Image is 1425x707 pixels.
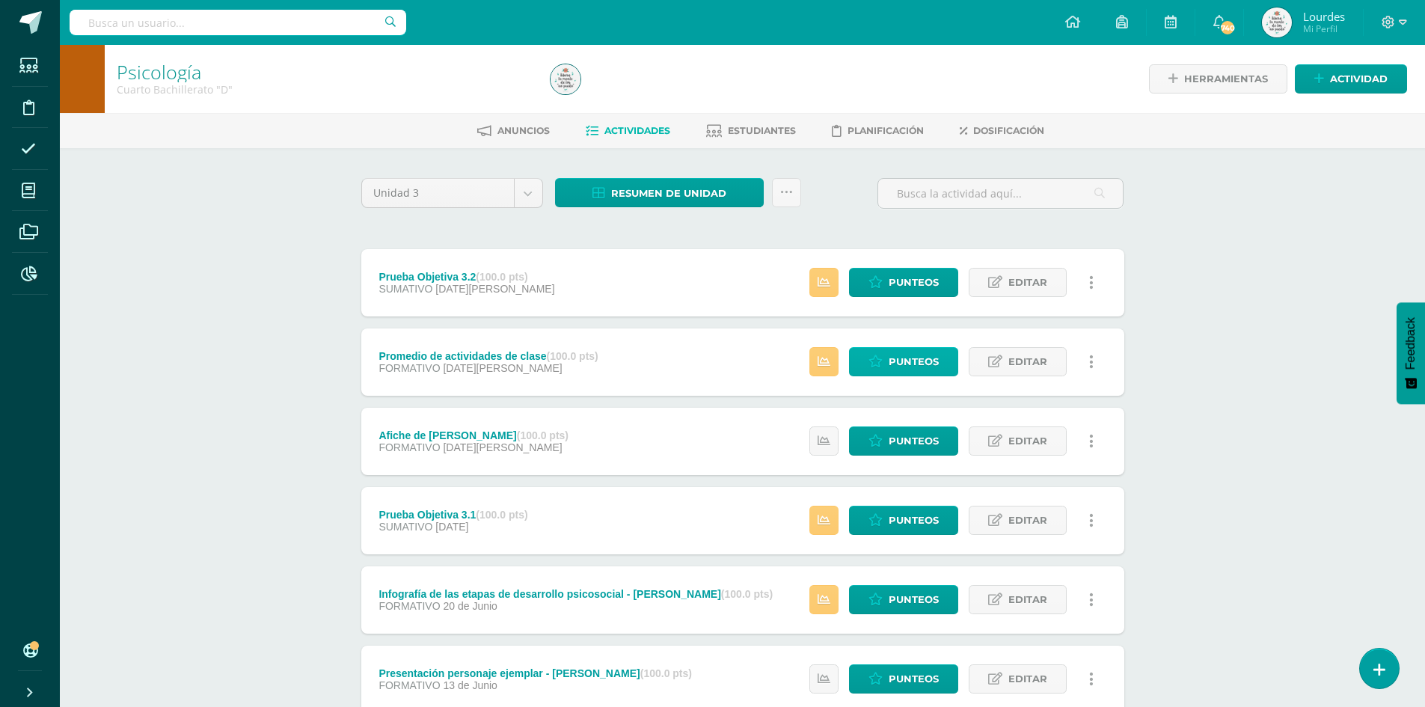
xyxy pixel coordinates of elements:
img: 2e90373c1913165f6fa34e04e15cc806.png [1262,7,1292,37]
span: [DATE][PERSON_NAME] [443,362,562,374]
a: Dosificación [960,119,1044,143]
span: SUMATIVO [379,521,432,533]
a: Punteos [849,506,958,535]
span: Anuncios [497,125,550,136]
div: Presentación personaje ejemplar - [PERSON_NAME] [379,667,692,679]
span: Punteos [889,427,939,455]
span: Editar [1008,427,1047,455]
a: Unidad 3 [362,179,542,207]
strong: (100.0 pts) [547,350,598,362]
span: Feedback [1404,317,1418,370]
span: Editar [1008,506,1047,534]
a: Planificación [832,119,924,143]
span: FORMATIVO [379,600,440,612]
div: Cuarto Bachillerato 'D' [117,82,533,97]
a: Punteos [849,268,958,297]
div: Prueba Objetiva 3.1 [379,509,527,521]
span: FORMATIVO [379,679,440,691]
a: Estudiantes [706,119,796,143]
span: Dosificación [973,125,1044,136]
span: Planificación [848,125,924,136]
span: Editar [1008,348,1047,376]
a: Herramientas [1149,64,1287,94]
span: Lourdes [1303,9,1345,24]
input: Busca la actividad aquí... [878,179,1123,208]
strong: (100.0 pts) [640,667,692,679]
span: Mi Perfil [1303,22,1345,35]
strong: (100.0 pts) [721,588,773,600]
input: Busca un usuario... [70,10,406,35]
a: Anuncios [477,119,550,143]
span: [DATE] [435,521,468,533]
span: Punteos [889,269,939,296]
span: Resumen de unidad [611,180,726,207]
a: Actividades [586,119,670,143]
strong: (100.0 pts) [476,271,527,283]
span: [DATE][PERSON_NAME] [435,283,554,295]
span: Unidad 3 [373,179,503,207]
span: Punteos [889,665,939,693]
span: Actividades [604,125,670,136]
div: Prueba Objetiva 3.2 [379,271,554,283]
span: Punteos [889,506,939,534]
h1: Psicología [117,61,533,82]
span: SUMATIVO [379,283,432,295]
strong: (100.0 pts) [476,509,527,521]
a: Punteos [849,347,958,376]
button: Feedback - Mostrar encuesta [1397,302,1425,404]
span: 740 [1219,19,1236,36]
a: Punteos [849,426,958,456]
span: Herramientas [1184,65,1268,93]
span: Editar [1008,269,1047,296]
span: 20 de Junio [443,600,497,612]
a: Resumen de unidad [555,178,764,207]
span: 13 de Junio [443,679,497,691]
div: Afiche de [PERSON_NAME] [379,429,569,441]
a: Actividad [1295,64,1407,94]
span: FORMATIVO [379,362,440,374]
span: Punteos [889,586,939,613]
span: [DATE][PERSON_NAME] [443,441,562,453]
strong: (100.0 pts) [517,429,569,441]
a: Psicología [117,59,201,85]
a: Punteos [849,664,958,694]
span: Actividad [1330,65,1388,93]
span: FORMATIVO [379,441,440,453]
a: Punteos [849,585,958,614]
span: Editar [1008,665,1047,693]
div: Promedio de actividades de clase [379,350,598,362]
div: Infografía de las etapas de desarrollo psicosocial - [PERSON_NAME] [379,588,773,600]
span: Editar [1008,586,1047,613]
img: 2e90373c1913165f6fa34e04e15cc806.png [551,64,580,94]
span: Punteos [889,348,939,376]
span: Estudiantes [728,125,796,136]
